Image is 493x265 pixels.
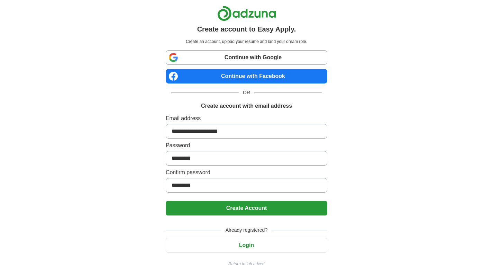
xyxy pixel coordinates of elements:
[166,141,327,150] label: Password
[217,6,276,21] img: Adzuna logo
[166,238,327,253] button: Login
[166,201,327,215] button: Create Account
[239,89,254,96] span: OR
[167,38,326,45] p: Create an account, upload your resume and land your dream role.
[201,102,292,110] h1: Create account with email address
[166,50,327,65] a: Continue with Google
[197,24,296,34] h1: Create account to Easy Apply.
[166,168,327,177] label: Confirm password
[166,69,327,83] a: Continue with Facebook
[166,242,327,248] a: Login
[221,227,272,234] span: Already registered?
[166,114,327,123] label: Email address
